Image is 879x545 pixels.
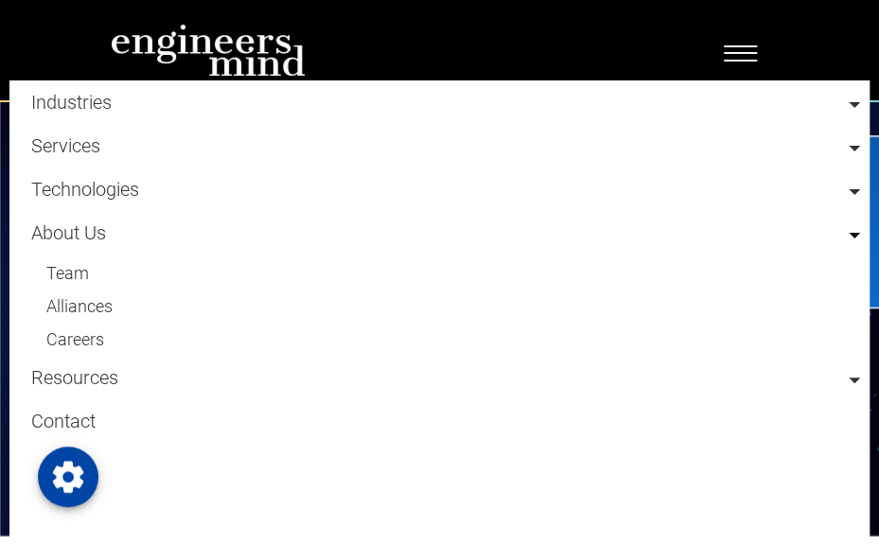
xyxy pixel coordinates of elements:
a: Technologies [31,167,860,211]
img: logo [111,24,306,77]
a: Resources [31,366,118,389]
button: Toggle navigation [712,34,769,66]
a: Industries [31,80,860,124]
a: Contact [31,399,860,443]
ul: Industries [31,256,860,356]
a: Services [31,124,860,167]
a: Team [31,256,860,290]
a: Careers [31,323,860,356]
a: Alliances [31,290,860,323]
a: About Us [31,221,106,244]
